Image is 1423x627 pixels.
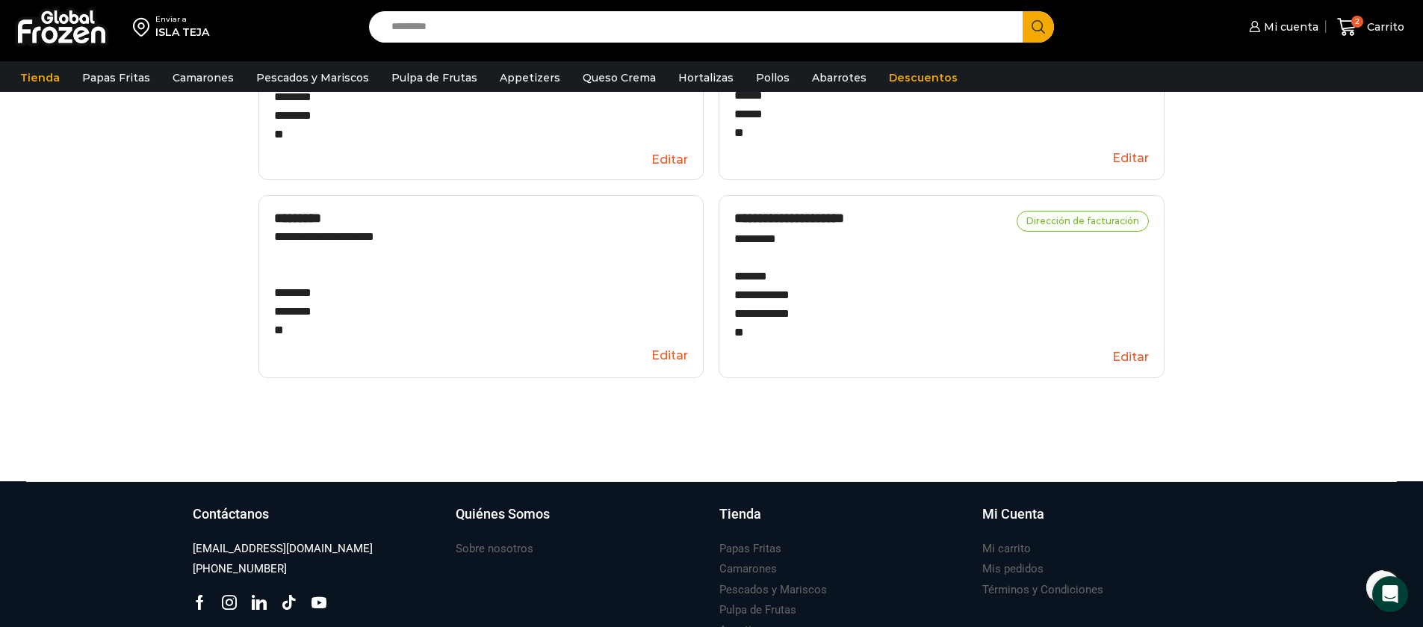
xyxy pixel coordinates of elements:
[982,504,1044,524] h3: Mi Cuenta
[249,64,376,92] a: Pescados y Mariscos
[193,504,269,524] h3: Contáctanos
[1017,211,1149,231] div: Dirección de facturación
[274,285,689,300] label: City
[734,144,1149,172] button: Editar
[133,14,155,40] img: address-field-icon.svg
[719,580,827,600] a: Pescados y Mariscos
[274,323,689,338] label: Country
[274,229,689,244] input: Street
[384,64,485,92] a: Pulpa de Frutas
[274,248,689,263] label: U_DCO
[982,504,1231,539] a: Mi Cuenta
[734,269,1149,284] label: ZipCode
[193,541,373,557] h3: [EMAIL_ADDRESS][DOMAIN_NAME]
[719,561,777,577] h3: Camarones
[982,539,1031,559] a: Mi carrito
[1363,19,1404,34] span: Carrito
[982,559,1044,579] a: Mis pedidos
[719,504,761,524] h3: Tienda
[748,64,797,92] a: Pollos
[456,539,533,559] a: Sobre nosotros
[734,88,1149,103] label: City
[456,541,533,557] h3: Sobre nosotros
[75,64,158,92] a: Papas Fritas
[1023,11,1054,43] button: Search button
[719,582,827,598] h3: Pescados y Mariscos
[734,211,869,226] label: Nombre de dirección *
[982,561,1044,577] h3: Mis pedidos
[719,541,781,557] h3: Papas Fritas
[881,64,965,92] a: Descuentos
[1260,19,1318,34] span: Mi cuenta
[193,504,441,539] a: Contáctanos
[193,559,287,579] a: [PHONE_NUMBER]
[719,504,968,539] a: Tienda
[734,232,1149,247] input: Street
[982,541,1031,557] h3: Mi carrito
[671,64,741,92] a: Hortalizas
[734,306,1149,321] label: County
[719,539,781,559] a: Papas Fritas
[155,25,209,40] div: ISLA TEJA
[719,559,777,579] a: Camarones
[1333,10,1408,45] a: 2 Carrito
[719,602,796,618] h3: Pulpa de Frutas
[719,600,796,620] a: Pulpa de Frutas
[274,304,689,319] label: County
[734,344,1149,371] button: Editar
[274,127,689,142] label: Country
[274,90,689,105] label: City
[492,64,568,92] a: Appetizers
[1351,16,1363,28] span: 2
[155,14,209,25] div: Enviar a
[456,504,550,524] h3: Quiénes Somos
[274,342,689,369] button: Editar
[274,267,689,282] label: ZipCode
[734,107,1149,122] label: County
[165,64,241,92] a: Camarones
[1245,12,1318,42] a: Mi cuenta
[1372,576,1408,612] div: Open Intercom Messenger
[804,64,874,92] a: Abarrotes
[193,539,373,559] a: [EMAIL_ADDRESS][DOMAIN_NAME]
[274,211,409,226] label: Nombre de dirección *
[274,146,689,173] button: Editar
[982,582,1103,598] h3: Términos y Condiciones
[274,211,543,226] input: Nombre de dirección *
[734,250,1149,265] label: U_DCO
[274,211,689,244] label: Street
[734,126,1149,140] label: Country
[274,108,689,123] label: County
[734,211,1003,226] input: Nombre de dirección *
[13,64,67,92] a: Tienda
[734,325,1149,340] label: Country
[734,288,1149,303] label: City
[734,211,1149,246] label: Street
[456,504,704,539] a: Quiénes Somos
[575,64,663,92] a: Queso Crema
[193,561,287,577] h3: [PHONE_NUMBER]
[982,580,1103,600] a: Términos y Condiciones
